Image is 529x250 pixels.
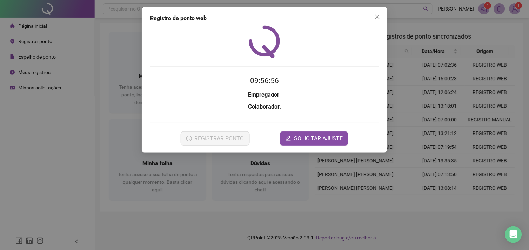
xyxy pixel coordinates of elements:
h3: : [150,90,379,100]
img: QRPoint [249,25,280,58]
button: editSOLICITAR AJUSTE [280,131,348,146]
button: Close [372,11,383,22]
time: 09:56:56 [250,76,279,85]
span: close [375,14,380,20]
div: Registro de ponto web [150,14,379,22]
strong: Empregador [248,92,280,98]
span: SOLICITAR AJUSTE [294,134,343,143]
h3: : [150,102,379,112]
span: edit [286,136,291,141]
div: Open Intercom Messenger [505,226,522,243]
strong: Colaborador [248,103,280,110]
button: REGISTRAR PONTO [181,131,250,146]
